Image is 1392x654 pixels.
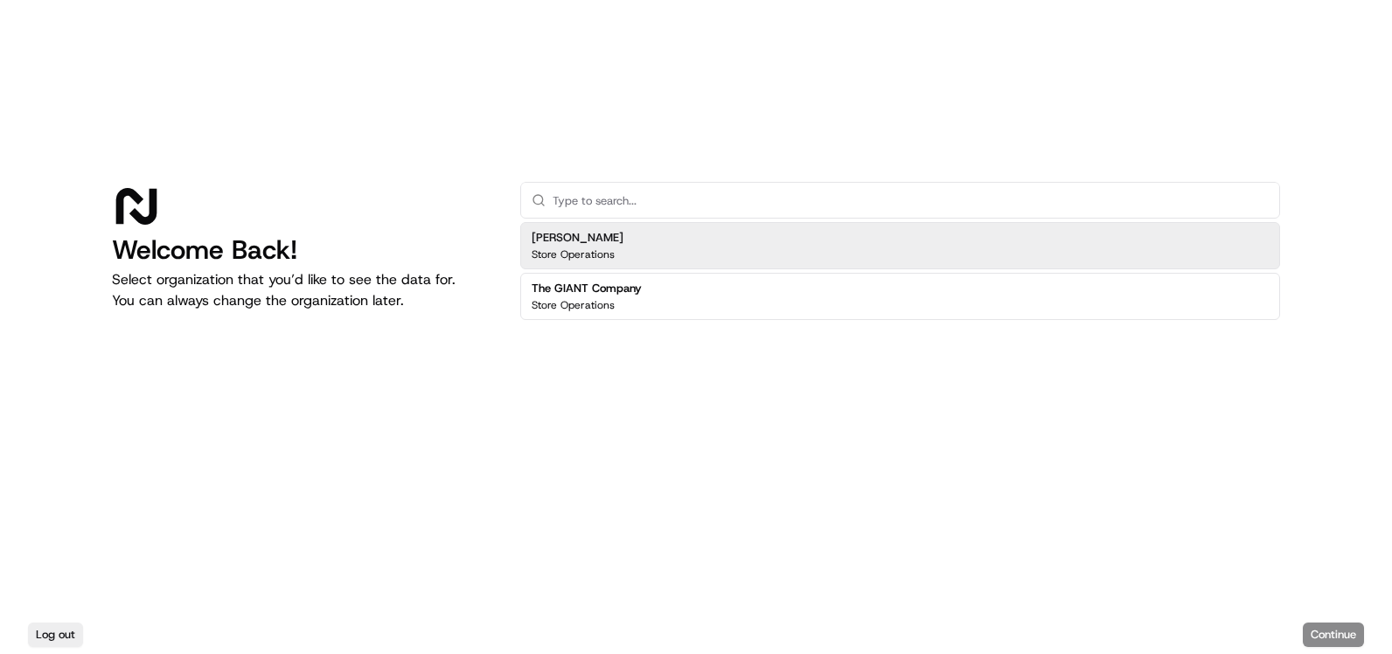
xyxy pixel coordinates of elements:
button: Log out [28,623,83,647]
h2: The GIANT Company [532,281,642,296]
p: Store Operations [532,298,615,312]
p: Select organization that you’d like to see the data for. You can always change the organization l... [112,269,492,311]
p: Store Operations [532,247,615,261]
h2: [PERSON_NAME] [532,230,623,246]
div: Suggestions [520,219,1280,324]
input: Type to search... [553,183,1269,218]
h1: Welcome Back! [112,234,492,266]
